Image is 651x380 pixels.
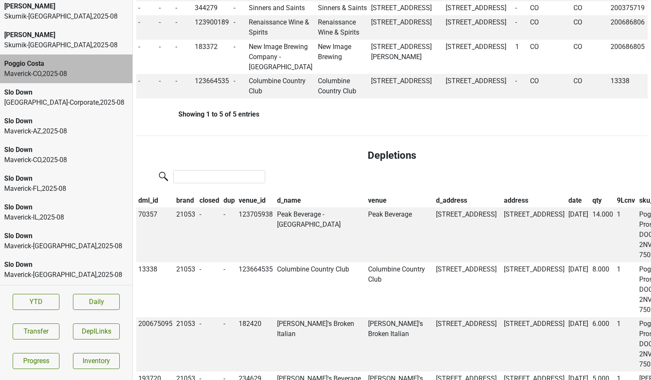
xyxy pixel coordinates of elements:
td: Columbine Country Club [247,74,316,98]
div: Maverick-IL , 2025 - 08 [4,212,128,223]
div: Slo Down [4,202,128,212]
td: 1 [615,262,638,317]
td: 21053 [175,317,198,372]
td: [STREET_ADDRESS] [369,1,444,16]
td: 200686805 [608,40,648,74]
td: Columbine Country Club [275,262,366,317]
td: 14.000 [590,207,615,262]
td: 13338 [136,262,175,317]
td: 200675095 [136,317,175,372]
div: Maverick-CO , 2025 - 08 [4,69,128,79]
div: Maverick-FL , 2025 - 08 [4,184,128,194]
td: - [232,1,247,16]
td: CO [528,15,572,40]
div: Slo Down [4,174,128,184]
td: [STREET_ADDRESS] [502,317,567,372]
td: - [157,74,174,98]
td: 183372 [193,40,232,74]
th: d_name: activate to sort column ascending [275,193,366,208]
td: 123705938 [237,207,275,262]
a: YTD [13,294,59,310]
td: CO [572,15,609,40]
th: 9Lcnv: activate to sort column ascending [615,193,638,208]
td: - [197,317,221,372]
td: 1 [513,40,528,74]
th: venue: activate to sort column ascending [366,193,434,208]
td: 70357 [136,207,175,262]
a: Progress [13,353,59,369]
td: - [157,40,174,74]
div: [GEOGRAPHIC_DATA]-Corporate , 2025 - 08 [4,98,128,108]
td: Columbine Country Club [316,74,369,98]
td: New Image Brewing [316,40,369,74]
td: 1 [615,317,638,372]
td: Renaissance Wine & Spirits [316,15,369,40]
div: Slo Down [4,260,128,270]
a: Daily [73,294,120,310]
td: [STREET_ADDRESS] [444,40,513,74]
td: - [157,15,174,40]
td: 123900189 [193,15,232,40]
td: - [173,40,193,74]
td: 21053 [175,207,198,262]
td: - [221,207,237,262]
td: Peak Beverage - [GEOGRAPHIC_DATA] [275,207,366,262]
td: [STREET_ADDRESS] [444,15,513,40]
td: 344279 [193,1,232,16]
div: Showing 1 to 5 of 5 entries [136,110,259,118]
div: Maverick-[GEOGRAPHIC_DATA] , 2025 - 08 [4,270,128,280]
td: 8.000 [590,262,615,317]
td: - [513,1,528,16]
th: address: activate to sort column ascending [502,193,567,208]
div: Skurnik-[GEOGRAPHIC_DATA] , 2025 - 08 [4,40,128,50]
td: [STREET_ADDRESS] [369,74,444,98]
td: [STREET_ADDRESS] [502,262,567,317]
td: Columbine Country Club [366,262,434,317]
td: - [197,207,221,262]
td: CO [572,74,609,98]
td: - [157,1,174,16]
th: dup: activate to sort column ascending [221,193,237,208]
td: - [173,1,193,16]
td: Sinners and Saints [247,1,316,16]
td: - [136,74,157,98]
td: CO [572,40,609,74]
td: [DATE] [566,262,590,317]
a: Inventory [73,353,120,369]
button: Transfer [13,323,59,339]
td: [PERSON_NAME]'s Broken Italian [366,317,434,372]
td: - [513,74,528,98]
td: [STREET_ADDRESS] [434,207,502,262]
td: [STREET_ADDRESS] [502,207,567,262]
h4: Depletions [143,149,641,162]
td: [PERSON_NAME]'s Broken Italian [275,317,366,372]
td: CO [528,1,572,16]
td: CO [528,74,572,98]
div: Maverick-CO , 2025 - 08 [4,155,128,165]
td: - [136,40,157,74]
td: - [173,15,193,40]
div: [PERSON_NAME] [4,1,128,11]
div: Slo Down [4,145,128,155]
div: Poggio Costa [4,59,128,69]
td: 182420 [237,317,275,372]
td: - [136,1,157,16]
td: [STREET_ADDRESS][PERSON_NAME] [369,40,444,74]
td: 123664535 [193,74,232,98]
td: - [513,15,528,40]
td: 123664535 [237,262,275,317]
div: Maverick-AZ , 2025 - 08 [4,126,128,136]
div: Slo Down [4,231,128,241]
th: venue_id: activate to sort column ascending [237,193,275,208]
td: CO [528,40,572,74]
td: 200686806 [608,15,648,40]
div: Maverick-[GEOGRAPHIC_DATA] , 2025 - 08 [4,241,128,251]
td: - [232,40,247,74]
td: - [136,15,157,40]
td: Sinners & Saints [316,1,369,16]
th: dml_id: activate to sort column ascending [136,193,175,208]
td: - [232,74,247,98]
div: Skurnik-[GEOGRAPHIC_DATA] , 2025 - 08 [4,11,128,22]
td: - [173,74,193,98]
td: [STREET_ADDRESS] [444,74,513,98]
